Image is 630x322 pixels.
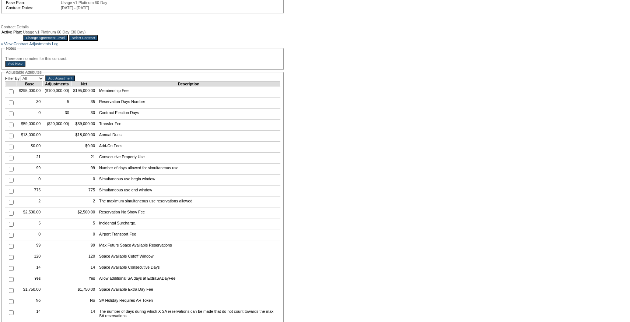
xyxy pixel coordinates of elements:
td: $295,000.00 [17,86,43,98]
td: 35 [71,98,97,109]
td: Simultaneous use end window [97,186,280,197]
td: 0 [17,175,43,186]
td: 14 [71,263,97,274]
td: 0 [71,175,97,186]
td: 99 [71,164,97,175]
td: Contract Election Days [97,109,280,120]
td: 99 [17,241,43,252]
td: Max Future Space Available Reservations [97,241,280,252]
span: There are no notes for this contract. [5,56,67,61]
td: Consecutive Property Use [97,153,280,164]
td: $2,500.00 [71,208,97,219]
td: 14 [71,307,97,320]
td: Adjustments [43,82,71,86]
input: Add Note [5,61,25,67]
td: 99 [71,241,97,252]
legend: Adjustable Attributes [5,70,42,74]
td: 2 [17,197,43,208]
td: $18,000.00 [71,131,97,142]
td: Allow additional SA days at ExtraSADayFee [97,274,280,285]
span: [DATE] - [DATE] [61,6,89,10]
td: 5 [17,219,43,230]
td: $2,500.00 [17,208,43,219]
td: Base [17,82,43,86]
td: No [17,296,43,307]
legend: Notes [5,46,17,50]
td: Membership Fee [97,86,280,98]
td: $18,000.00 [17,131,43,142]
td: Yes [71,274,97,285]
td: 30 [17,98,43,109]
input: Change Agreement Level [23,35,67,41]
td: 30 [71,109,97,120]
td: 30 [43,109,71,120]
td: Filter By: [5,75,44,81]
td: 5 [71,219,97,230]
td: 120 [71,252,97,263]
td: 0 [71,230,97,241]
td: 775 [71,186,97,197]
td: $39,000.00 [71,120,97,131]
td: 14 [17,307,43,320]
td: ($100,000.00) [43,86,71,98]
td: Description [97,82,280,86]
td: No [71,296,97,307]
td: Add-On Fees [97,142,280,153]
td: SA Holiday Requires AR Token [97,296,280,307]
div: Contract Details [1,25,285,29]
td: Active Plan: [1,30,22,34]
td: 0 [17,230,43,241]
td: Yes [17,274,43,285]
td: $195,000.00 [71,86,97,98]
span: Usage v1 Platinum 60 Day (30 Day) [23,30,85,34]
td: 21 [71,153,97,164]
td: $0.00 [17,142,43,153]
a: » View Contract Adjustments Log [1,42,59,46]
td: 0 [17,109,43,120]
td: Incidental Surcharge. [97,219,280,230]
td: Reservation Days Number [97,98,280,109]
td: 2 [71,197,97,208]
input: Select Contract [69,35,98,41]
td: Contract Dates: [6,6,60,10]
td: Annual Dues [97,131,280,142]
td: 99 [17,164,43,175]
td: 120 [17,252,43,263]
input: Add Adjustment [45,75,75,81]
span: Usage v1 Platinum 60 Day [61,0,107,5]
td: Base Plan: [6,0,60,5]
td: 5 [43,98,71,109]
td: 21 [17,153,43,164]
td: Space Available Consecutive Days [97,263,280,274]
td: Net [71,82,97,86]
td: The maximum simultaneous use reservations allowed [97,197,280,208]
td: Simultaneous use begin window [97,175,280,186]
td: Space Available Extra Day Fee [97,285,280,296]
td: Space Available Cutoff Window [97,252,280,263]
td: Number of days allowed for simultaneous use [97,164,280,175]
td: $59,000.00 [17,120,43,131]
td: Airport Transport Fee [97,230,280,241]
td: $1,750.00 [71,285,97,296]
td: ($20,000.00) [43,120,71,131]
td: 775 [17,186,43,197]
td: The number of days during which X SA reservations can be made that do not count towards the max S... [97,307,280,320]
td: Transfer Fee [97,120,280,131]
td: $0.00 [71,142,97,153]
td: 14 [17,263,43,274]
td: Reservation No Show Fee [97,208,280,219]
td: $1,750.00 [17,285,43,296]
